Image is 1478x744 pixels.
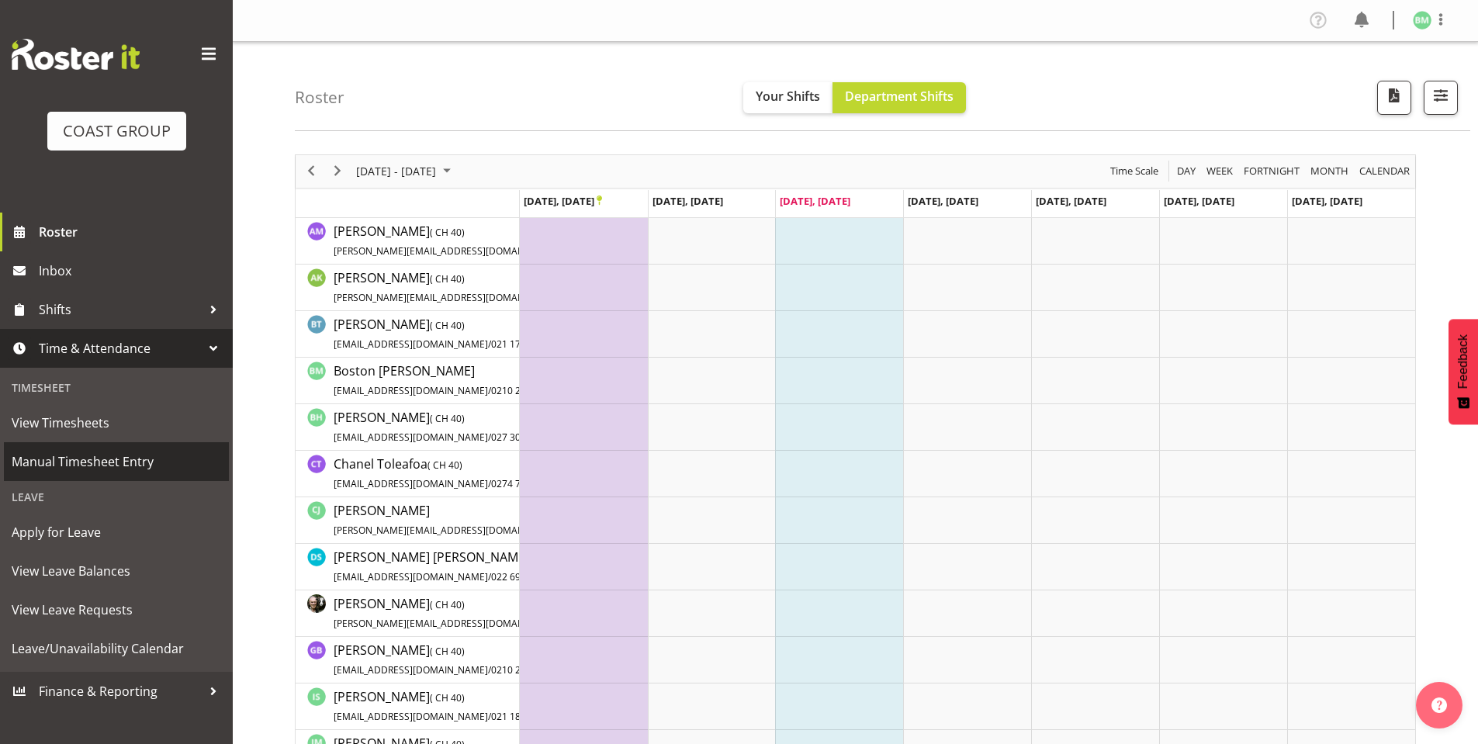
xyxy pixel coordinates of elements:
[12,450,221,473] span: Manual Timesheet Entry
[4,590,229,629] a: View Leave Requests
[4,403,229,442] a: View Timesheets
[1431,697,1447,713] img: help-xxl-2.png
[39,680,202,703] span: Finance & Reporting
[845,88,954,105] span: Department Shifts
[743,82,832,113] button: Your Shifts
[12,411,221,434] span: View Timesheets
[39,298,202,321] span: Shifts
[12,39,140,70] img: Rosterit website logo
[39,220,225,244] span: Roster
[1449,319,1478,424] button: Feedback - Show survey
[4,372,229,403] div: Timesheet
[4,442,229,481] a: Manual Timesheet Entry
[12,598,221,621] span: View Leave Requests
[39,337,202,360] span: Time & Attendance
[4,513,229,552] a: Apply for Leave
[4,481,229,513] div: Leave
[4,629,229,668] a: Leave/Unavailability Calendar
[1456,334,1470,389] span: Feedback
[832,82,966,113] button: Department Shifts
[1377,81,1411,115] button: Download a PDF of the roster according to the set date range.
[4,552,229,590] a: View Leave Balances
[756,88,820,105] span: Your Shifts
[1424,81,1458,115] button: Filter Shifts
[12,559,221,583] span: View Leave Balances
[12,521,221,544] span: Apply for Leave
[12,637,221,660] span: Leave/Unavailability Calendar
[63,119,171,143] div: COAST GROUP
[1413,11,1431,29] img: boston-morgan-horan1177.jpg
[295,88,344,106] h4: Roster
[39,259,225,282] span: Inbox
